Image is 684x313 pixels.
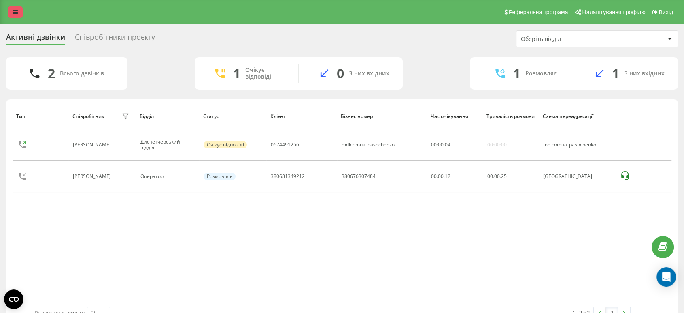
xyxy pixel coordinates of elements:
[431,141,437,148] span: 00
[487,142,507,148] div: 00:00:00
[271,174,305,179] div: 380681349212
[75,33,155,45] div: Співробітники проєкту
[204,173,236,180] div: Розмовляє
[73,142,113,148] div: [PERSON_NAME]
[509,9,568,15] span: Реферальна програма
[525,70,557,77] div: Розмовляє
[431,142,450,148] div: : :
[4,289,23,309] button: Open CMP widget
[656,267,676,287] div: Open Intercom Messenger
[72,114,104,119] div: Співробітник
[270,114,333,119] div: Клієнт
[271,142,299,148] div: 0674491256
[486,114,535,119] div: Тривалість розмови
[140,139,195,151] div: Диспетчерський відділ
[203,114,263,119] div: Статус
[494,173,500,180] span: 00
[431,114,479,119] div: Час очікування
[487,174,507,179] div: : :
[48,66,55,81] div: 2
[543,142,611,148] div: mdlcomua_pashchenko
[349,70,389,77] div: З них вхідних
[140,114,195,119] div: Відділ
[513,66,520,81] div: 1
[337,66,344,81] div: 0
[582,9,645,15] span: Налаштування профілю
[60,70,104,77] div: Всього дзвінків
[342,142,395,148] div: mdlcomua_pashchenko
[204,141,247,148] div: Очікує відповіді
[445,141,450,148] span: 04
[73,174,113,179] div: [PERSON_NAME]
[342,174,376,179] div: 380676307484
[624,70,665,77] div: З них вхідних
[542,114,612,119] div: Схема переадресації
[659,9,673,15] span: Вихід
[341,114,423,119] div: Бізнес номер
[612,66,619,81] div: 1
[487,173,493,180] span: 00
[431,174,478,179] div: 00:00:12
[501,173,507,180] span: 25
[233,66,240,81] div: 1
[521,36,618,43] div: Оберіть відділ
[543,174,611,179] div: [GEOGRAPHIC_DATA]
[438,141,444,148] span: 00
[245,66,286,80] div: Очікує відповіді
[16,114,65,119] div: Тип
[6,33,65,45] div: Активні дзвінки
[140,174,195,179] div: Оператор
